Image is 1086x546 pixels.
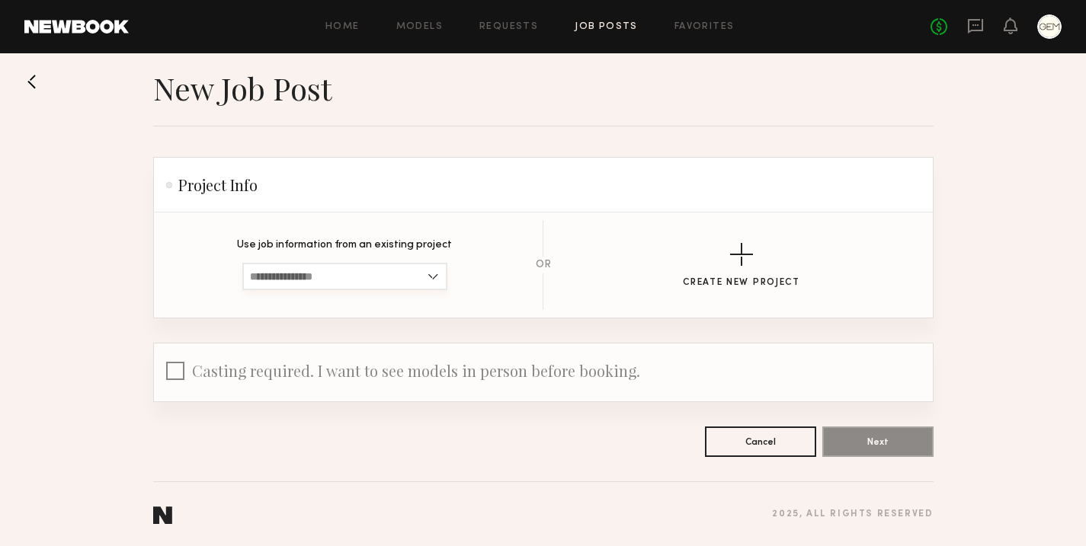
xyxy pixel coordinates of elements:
div: OR [536,260,551,270]
span: Casting required. I want to see models in person before booking. [192,360,640,381]
a: Job Posts [575,22,638,32]
h2: Project Info [166,176,258,194]
a: Requests [479,22,538,32]
a: Favorites [674,22,735,32]
button: Cancel [705,426,816,457]
div: Create New Project [683,278,800,288]
p: Use job information from an existing project [237,240,452,251]
a: Home [325,22,360,32]
div: 2025 , all rights reserved [772,509,933,519]
h1: New Job Post [153,69,332,107]
button: Next [822,426,934,457]
button: Create New Project [683,243,800,288]
a: Models [396,22,443,32]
